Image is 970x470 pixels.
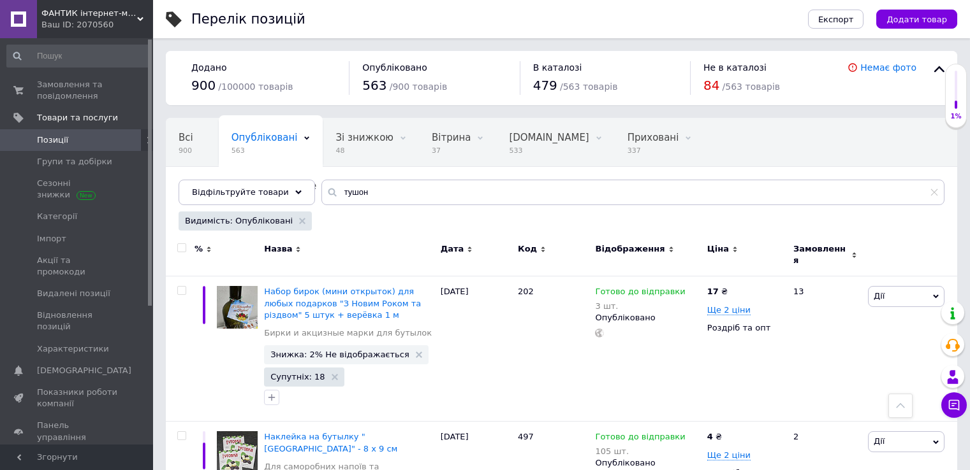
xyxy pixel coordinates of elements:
[441,243,464,255] span: Дата
[432,132,471,143] span: Вітрина
[786,276,865,422] div: 13
[37,156,112,167] span: Групи та добірки
[860,62,916,73] a: Немає фото
[335,146,393,155] span: 48
[195,243,203,255] span: %
[703,62,767,73] span: Не в каталозі
[179,132,193,143] span: Всі
[518,287,534,296] span: 202
[818,15,854,24] span: Експорт
[509,146,589,155] span: 533
[874,436,885,446] span: Дії
[270,373,325,381] span: Супутніх: 18
[179,180,316,192] span: Скрытые, Опубликованные
[886,15,947,24] span: Додати товар
[362,78,386,93] span: 563
[518,432,534,441] span: 497
[808,10,864,29] button: Експорт
[191,62,226,73] span: Додано
[432,146,471,155] span: 37
[595,312,700,324] div: Опубліковано
[703,78,719,93] span: 84
[560,82,617,92] span: / 563 товарів
[185,215,293,227] span: Видимість: Опубліковані
[41,8,137,19] span: ФАНТИК інтернет-магазин
[595,243,665,255] span: Відображення
[595,446,685,456] div: 105 шт.
[191,13,305,26] div: Перелік позицій
[595,432,685,445] span: Готово до відправки
[37,178,118,201] span: Сезонні знижки
[37,79,118,102] span: Замовлення та повідомлення
[37,420,118,443] span: Панель управління
[41,19,153,31] div: Ваш ID: 2070560
[362,62,427,73] span: Опубліковано
[595,457,700,469] div: Опубліковано
[192,187,289,197] span: Відфільтруйте товари
[37,288,110,299] span: Видалені позиції
[518,243,537,255] span: Код
[707,305,751,315] span: Ще 2 ціни
[707,450,751,460] span: Ще 2 ціни
[37,233,66,245] span: Імпорт
[264,243,292,255] span: Назва
[335,132,393,143] span: Зі знижкою
[37,343,109,355] span: Характеристики
[723,82,780,92] span: / 563 товарів
[628,132,679,143] span: Приховані
[707,322,783,334] div: Роздріб та опт
[270,350,409,359] span: Знижка: 2% Не відображається
[37,310,118,332] span: Відновлення позицій
[876,10,957,29] button: Додати товар
[707,432,713,441] b: 4
[6,45,151,68] input: Пошук
[37,387,118,409] span: Показники роботи компанії
[37,211,77,222] span: Категорії
[37,112,118,124] span: Товари та послуги
[321,180,944,205] input: Пошук по назві позиції, артикулу і пошуковим запитам
[390,82,447,92] span: / 900 товарів
[264,287,421,319] a: Набор бирок (мини открыток) для любых подарков "З Новим Роком та різдвом" 5 штук + верёвка 1 м
[707,286,728,297] div: ₴
[264,327,432,339] a: Бирки и акцизные марки для бутылок
[533,62,582,73] span: В каталозі
[595,287,685,300] span: Готово до відправки
[37,255,118,278] span: Акції та промокоди
[37,134,68,146] span: Позиції
[37,365,131,376] span: [DEMOGRAPHIC_DATA]
[793,243,848,266] span: Замовлення
[707,243,729,255] span: Ціна
[628,146,679,155] span: 337
[218,82,293,92] span: / 100000 товарів
[231,146,298,155] span: 563
[533,78,557,93] span: 479
[874,291,885,301] span: Дії
[217,286,258,329] img: Набор бирок (мини открыток) для любых подарков "З Новим Роком та різдвом" 5 штук + верёвка 1 м
[191,78,216,93] span: 900
[264,432,397,453] a: Наклейка на бутылку "[GEOGRAPHIC_DATA]" - 8 х 9 см
[231,132,298,143] span: Опубліковані
[179,146,193,155] span: 900
[941,392,967,418] button: Чат з покупцем
[707,431,722,443] div: ₴
[595,301,685,311] div: 3 шт.
[437,276,515,422] div: [DATE]
[707,287,719,296] b: 17
[946,112,966,121] div: 1%
[509,132,589,143] span: [DOMAIN_NAME]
